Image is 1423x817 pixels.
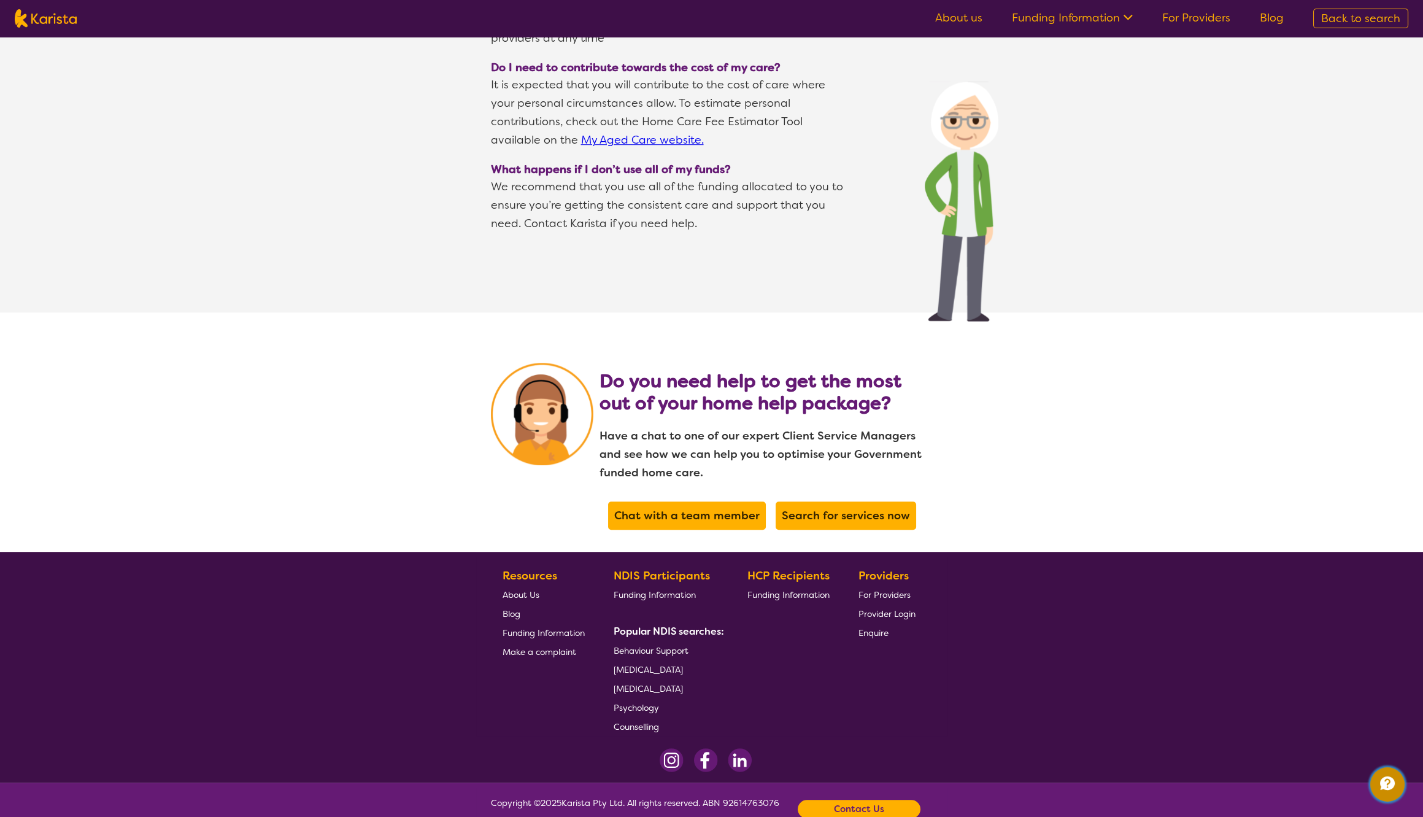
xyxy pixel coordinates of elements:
a: Make a complaint [503,642,585,661]
a: Provider Login [858,604,916,623]
b: Providers [858,568,909,583]
span: Provider Login [858,608,916,619]
img: Core Supports [925,82,998,322]
a: For Providers [1162,10,1230,25]
img: Instagram [660,748,684,772]
b: Have a chat to one of our expert Client Service Managers and see how we can help you to optimise ... [600,428,922,480]
span: Do I need to contribute towards the cost of my care? [491,60,933,76]
span: [MEDICAL_DATA] [614,664,683,675]
a: Funding Information [1012,10,1133,25]
span: Funding Information [747,589,830,600]
span: Behaviour Support [614,645,688,656]
a: My Aged Care website. [581,133,704,147]
b: Resources [503,568,557,583]
a: Enquire [858,623,916,642]
a: Blog [503,604,585,623]
span: Make a complaint [503,646,576,657]
a: Counselling [614,717,719,736]
b: Popular NDIS searches: [614,625,724,638]
b: HCP Recipients [747,568,830,583]
a: For Providers [858,585,916,604]
a: Search for services now [779,505,913,527]
p: It is expected that you will contribute to the cost of care where your personal circumstances all... [491,76,844,149]
span: What happens if I don’t use all of my funds? [491,161,933,177]
span: About Us [503,589,539,600]
img: Karista is a platform that connects people with disability to NDIS registered providers [491,363,593,465]
p: We recommend that you use all of the funding allocated to you to ensure you’re getting the consis... [491,177,844,233]
a: Funding Information [747,585,830,604]
span: Blog [503,608,520,619]
span: Back to search [1321,11,1400,26]
a: Blog [1260,10,1284,25]
span: [MEDICAL_DATA] [614,683,683,694]
a: Psychology [614,698,719,717]
b: Search for services now [782,508,910,523]
a: Funding Information [614,585,719,604]
span: Enquire [858,627,889,638]
span: Funding Information [614,589,696,600]
b: NDIS Participants [614,568,710,583]
span: For Providers [858,589,911,600]
a: Funding Information [503,623,585,642]
b: Do you need help to get the most out of your home help package? [600,369,901,416]
a: About Us [503,585,585,604]
span: Counselling [614,721,659,732]
a: Back to search [1313,9,1408,28]
a: Behaviour Support [614,641,719,660]
span: Funding Information [503,627,585,638]
a: About us [935,10,982,25]
a: [MEDICAL_DATA] [614,679,719,698]
b: Chat with a team member [614,508,760,523]
span: Psychology [614,702,659,713]
button: Channel Menu [1370,767,1405,802]
img: LinkedIn [728,748,752,772]
a: [MEDICAL_DATA] [614,660,719,679]
img: Karista logo [15,9,77,28]
img: Facebook [693,748,718,772]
